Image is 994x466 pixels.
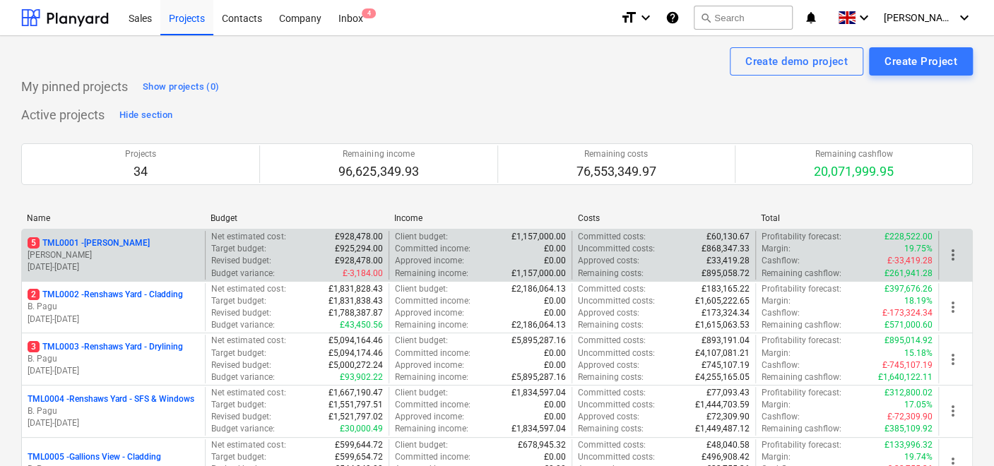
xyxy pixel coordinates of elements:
[329,347,383,359] p: £5,094,174.46
[578,423,644,435] p: Remaining costs :
[395,423,468,435] p: Remaining income :
[578,335,646,347] p: Committed costs :
[665,9,680,26] i: Knowledge base
[694,6,793,30] button: Search
[904,451,933,463] p: 19.74%
[706,231,750,243] p: £60,130.67
[511,371,566,383] p: £5,895,287.16
[28,393,194,405] p: TML0004 - Renshaws Yard - SFS & Windows
[340,423,383,435] p: £30,000.49
[21,107,105,124] p: Active projects
[211,231,285,243] p: Net estimated cost :
[745,52,848,71] div: Create demo project
[362,8,376,18] span: 4
[762,423,841,435] p: Remaining cashflow :
[395,231,448,243] p: Client budget :
[395,411,464,423] p: Approved income :
[762,451,791,463] p: Margin :
[884,231,933,243] p: £228,522.00
[335,439,383,451] p: £599,644.72
[28,249,199,261] p: [PERSON_NAME]
[695,371,750,383] p: £4,255,165.05
[762,231,841,243] p: Profitability forecast :
[28,289,183,301] p: TML0002 - Renshaws Yard - Cladding
[511,319,566,331] p: £2,186,064.13
[211,335,285,347] p: Net estimated cost :
[695,295,750,307] p: £1,605,222.65
[884,283,933,295] p: £397,676.26
[637,9,654,26] i: keyboard_arrow_down
[702,243,750,255] p: £868,347.33
[28,341,183,353] p: TML0003 - Renshaws Yard - Drylining
[578,411,639,423] p: Approved costs :
[706,411,750,423] p: £72,309.90
[338,148,418,160] p: Remaining income
[211,307,271,319] p: Revised budget :
[28,289,40,300] span: 2
[884,387,933,399] p: £312,800.02
[395,335,448,347] p: Client budget :
[329,335,383,347] p: £5,094,164.46
[211,255,271,267] p: Revised budget :
[578,231,646,243] p: Committed costs :
[856,9,872,26] i: keyboard_arrow_down
[695,347,750,359] p: £4,107,081.21
[578,255,639,267] p: Approved costs :
[395,399,471,411] p: Committed income :
[904,243,933,255] p: 19.75%
[211,411,271,423] p: Revised budget :
[28,301,199,313] p: B. Pagu
[578,319,644,331] p: Remaining costs :
[706,387,750,399] p: £77,093.43
[125,148,156,160] p: Projects
[878,371,933,383] p: £1,640,122.11
[695,399,750,411] p: £1,444,703.59
[340,319,383,331] p: £43,450.56
[945,246,962,263] span: more_vert
[762,371,841,383] p: Remaining cashflow :
[578,439,646,451] p: Committed costs :
[335,243,383,255] p: £925,294.00
[335,231,383,243] p: £928,478.00
[335,451,383,463] p: £599,654.72
[211,295,266,307] p: Target budget :
[544,411,566,423] p: £0.00
[211,243,266,255] p: Target budget :
[335,255,383,267] p: £928,478.00
[511,423,566,435] p: £1,834,597.04
[904,399,933,411] p: 17.05%
[762,411,800,423] p: Cashflow :
[945,299,962,316] span: more_vert
[578,243,655,255] p: Uncommitted costs :
[28,289,199,325] div: 2TML0002 -Renshaws Yard - CladdingB. Pagu[DATE]-[DATE]
[28,237,150,249] p: TML0001 - [PERSON_NAME]
[211,371,275,383] p: Budget variance :
[884,423,933,435] p: £385,109.92
[395,307,464,319] p: Approved income :
[544,359,566,371] p: £0.00
[762,307,800,319] p: Cashflow :
[762,268,841,280] p: Remaining cashflow :
[762,387,841,399] p: Profitability forecast :
[904,295,933,307] p: 18.19%
[814,148,894,160] p: Remaining cashflow
[884,268,933,280] p: £261,941.28
[923,398,994,466] iframe: Chat Widget
[511,231,566,243] p: £1,157,000.00
[702,335,750,347] p: £893,191.04
[578,347,655,359] p: Uncommitted costs :
[28,417,199,429] p: [DATE] - [DATE]
[395,295,471,307] p: Committed income :
[702,283,750,295] p: £183,165.22
[706,439,750,451] p: £48,040.58
[695,423,750,435] p: £1,449,487.12
[577,213,750,223] div: Costs
[211,359,271,371] p: Revised budget :
[395,283,448,295] p: Client budget :
[578,307,639,319] p: Approved costs :
[762,255,800,267] p: Cashflow :
[762,243,791,255] p: Margin :
[576,163,656,180] p: 76,553,349.97
[395,347,471,359] p: Committed income :
[945,351,962,368] span: more_vert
